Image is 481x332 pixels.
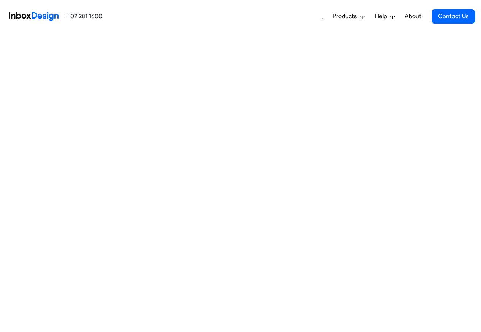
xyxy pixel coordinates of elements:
a: Contact Us [432,9,475,24]
span: Help [375,12,390,21]
a: About [402,9,423,24]
a: 07 281 1600 [65,12,102,21]
a: Help [372,9,398,24]
a: Products [330,9,368,24]
span: Products [333,12,360,21]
